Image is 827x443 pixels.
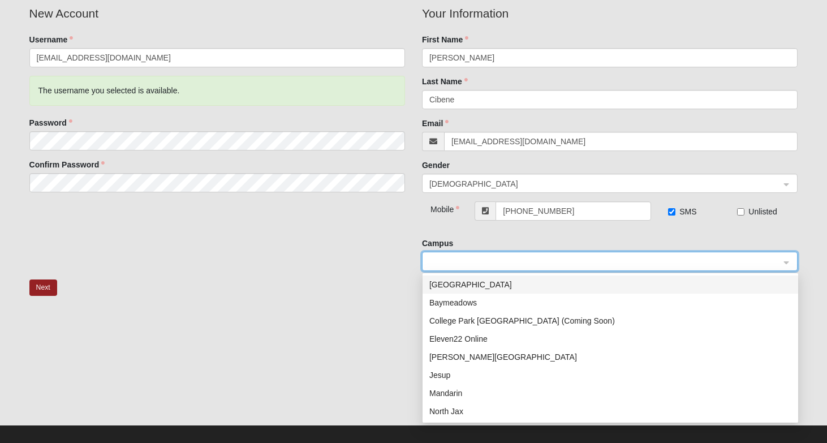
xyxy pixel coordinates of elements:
div: Jesup [423,366,798,384]
span: Unlisted [748,207,777,216]
button: Next [29,279,57,296]
label: Confirm Password [29,159,105,170]
div: Baymeadows [429,296,791,309]
div: North Jax [429,405,791,418]
label: Gender [422,160,450,171]
label: Password [29,117,72,128]
div: Arlington [423,276,798,294]
label: Email [422,118,449,129]
div: Mandarin [429,387,791,399]
div: Baymeadows [423,294,798,312]
div: North Jax [423,402,798,420]
div: [GEOGRAPHIC_DATA] [429,278,791,291]
input: Unlisted [737,208,744,216]
span: Male [429,178,780,190]
label: Campus [422,238,453,249]
div: Mandarin [423,384,798,402]
div: Eleven22 Online [423,330,798,348]
div: Jesup [429,369,791,381]
div: Fleming Island [423,348,798,366]
label: Username [29,34,74,45]
legend: Your Information [422,5,798,23]
div: College Park [GEOGRAPHIC_DATA] (Coming Soon) [429,315,791,327]
input: SMS [668,208,675,216]
label: First Name [422,34,468,45]
label: Last Name [422,76,468,87]
div: Mobile [422,201,453,215]
span: SMS [679,207,696,216]
div: College Park Orlando (Coming Soon) [423,312,798,330]
div: The username you selected is available. [29,76,405,106]
div: Eleven22 Online [429,333,791,345]
div: [PERSON_NAME][GEOGRAPHIC_DATA] [429,351,791,363]
legend: New Account [29,5,405,23]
